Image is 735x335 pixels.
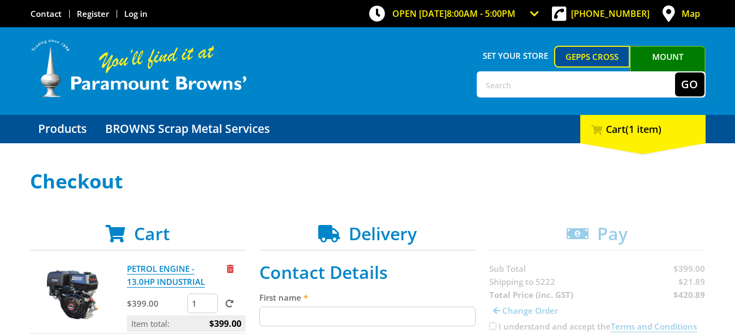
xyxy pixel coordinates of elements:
[209,315,241,332] span: $399.00
[580,115,706,143] div: Cart
[127,263,205,288] a: PETROL ENGINE - 13.0HP INDUSTRIAL
[127,297,185,310] p: $399.00
[259,291,476,304] label: First name
[447,8,515,20] span: 8:00am - 5:00pm
[134,222,170,245] span: Cart
[554,46,630,68] a: Gepps Cross
[31,8,62,19] a: Go to the Contact page
[478,72,675,96] input: Search
[30,38,248,99] img: Paramount Browns'
[227,263,234,274] a: Remove from cart
[30,115,95,143] a: Go to the Products page
[124,8,148,19] a: Log in
[675,72,704,96] button: Go
[30,170,706,192] h1: Checkout
[392,8,515,20] span: OPEN [DATE]
[259,307,476,326] input: Please enter your first name.
[127,315,246,332] p: Item total:
[97,115,278,143] a: Go to the BROWNS Scrap Metal Services page
[630,46,706,87] a: Mount [PERSON_NAME]
[477,46,555,65] span: Set your store
[259,262,476,283] h2: Contact Details
[349,222,417,245] span: Delivery
[625,123,661,136] span: (1 item)
[77,8,109,19] a: Go to the registration page
[40,262,106,327] img: PETROL ENGINE - 13.0HP INDUSTRIAL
